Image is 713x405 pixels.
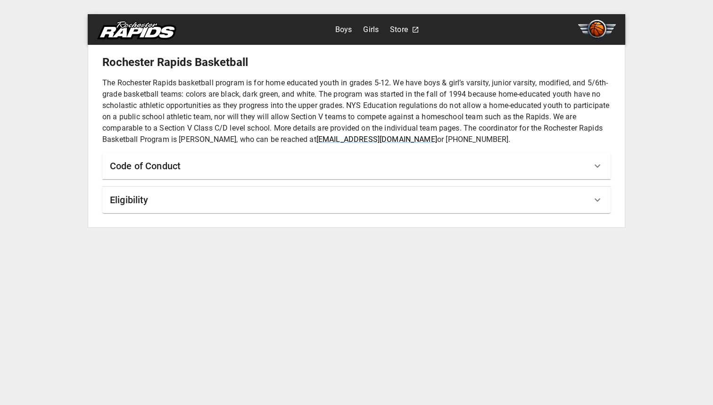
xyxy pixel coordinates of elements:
h5: Rochester Rapids Basketball [102,55,611,70]
a: [EMAIL_ADDRESS][DOMAIN_NAME] [316,135,437,144]
a: Store [390,22,408,37]
a: Boys [335,22,352,37]
p: The Rochester Rapids basketball program is for home educated youth in grades 5-12. We have boys &... [102,77,611,145]
div: Eligibility [102,187,611,213]
div: Code of Conduct [102,153,611,179]
img: rapids.svg [97,21,176,40]
h6: Eligibility [110,192,149,207]
h6: Code of Conduct [110,158,181,174]
a: Girls [363,22,379,37]
img: basketball.svg [578,20,616,39]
